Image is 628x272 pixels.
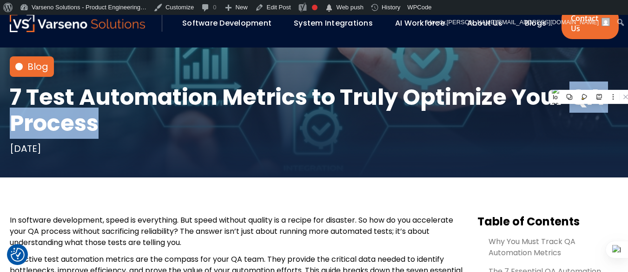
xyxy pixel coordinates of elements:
a: System Integrations [294,18,373,28]
div: Software Development [178,15,284,31]
div: [DATE] [10,142,41,155]
a: Why You Must Track QA Automation Metrics [477,236,619,258]
img: Varseno Solutions – Product Engineering & IT Services [10,14,145,32]
p: In software development, speed is everything. But speed without quality is a recipe for disaster.... [10,215,463,248]
a: Software Development [182,18,271,28]
div: System Integrations [289,15,386,31]
a: Blog [27,60,48,73]
h3: Table of Contents [477,215,619,229]
span: [PERSON_NAME][EMAIL_ADDRESS][DOMAIN_NAME] [447,19,599,26]
a: Varseno Solutions – Product Engineering & IT Services [10,14,145,33]
span:  [324,1,334,14]
button: Cookie Settings [11,248,25,262]
div: AI Workforce [390,15,458,31]
a: AI Workforce [395,18,445,28]
img: Revisit consent button [11,248,25,262]
div: Focus keyphrase not set [312,5,317,10]
a: Howdy, [423,15,614,30]
h1: 7 Test Automation Metrics to Truly Optimize Your QA Process [10,84,619,136]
